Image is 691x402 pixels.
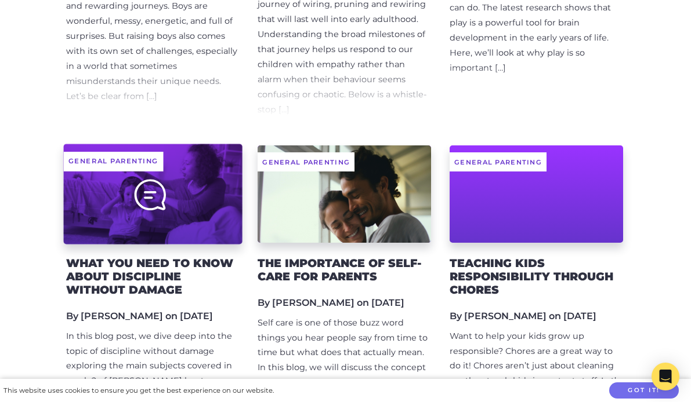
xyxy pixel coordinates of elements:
h5: By [PERSON_NAME] on [DATE] [450,310,623,321]
h5: By [PERSON_NAME] on [DATE] [258,297,431,308]
h5: By [PERSON_NAME] on [DATE] [66,310,240,321]
h2: The Importance of Self-Care for Parents [258,257,431,283]
div: Open Intercom Messenger [652,363,679,390]
h2: Teaching Kids Responsibility Through Chores [450,257,623,297]
h2: What you Need to Know about Discipline Without Damage [66,257,240,297]
span: General Parenting [450,152,547,171]
span: General Parenting [63,151,163,171]
button: Got it! [609,382,679,399]
span: General Parenting [258,152,354,171]
div: This website uses cookies to ensure you get the best experience on our website. [3,385,274,397]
